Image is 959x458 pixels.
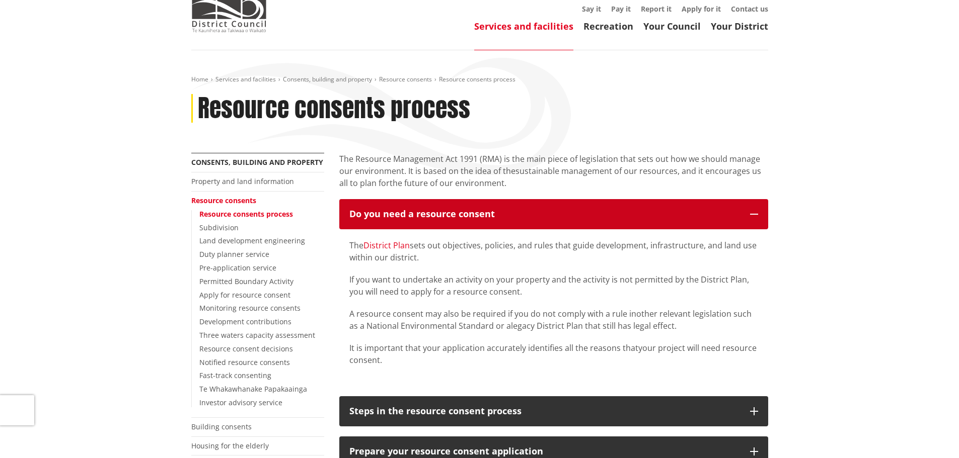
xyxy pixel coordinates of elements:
[379,75,432,83] a: Resource consents
[191,441,269,450] a: Housing for the elderly
[582,4,601,14] a: Say it
[349,209,740,219] div: Do you need a resource consent
[339,396,768,426] button: Steps in the resource consent process
[215,75,276,83] a: Services and facilities
[363,240,410,251] a: District Plan
[199,209,293,219] a: Resource consents process
[283,75,372,83] a: Consents, building and property
[191,75,768,84] nav: breadcrumb
[199,236,305,245] a: Land development engineering
[611,4,631,14] a: Pay it
[349,446,740,456] div: Prepare your resource consent application
[199,371,271,380] a: Fast-track consenting
[682,4,721,14] a: Apply for it
[583,20,633,32] a: Recreation
[349,406,740,416] div: Steps in the resource consent process
[711,20,768,32] a: Your District
[199,384,307,394] a: Te Whakawhanake Papakaainga
[731,4,768,14] a: Contact us
[191,176,294,186] a: Property and land information
[349,342,758,366] p: It is important that your application accurately identifies all the reasons thatyour project will...
[191,196,256,205] a: Resource consents
[339,153,768,189] p: The Resource Management Act 1991 (RMA) is the main piece of legislation that sets out how we shou...
[199,357,290,367] a: Notified resource consents
[199,330,315,340] a: Three waters capacity assessment
[199,303,301,313] a: Monitoring resource consents
[198,94,470,123] h1: Resource consents process
[199,277,293,286] a: Permitted Boundary Activity
[439,75,515,83] span: Resource consents process
[191,157,323,167] a: Consents, building and property
[199,290,290,300] a: Apply for resource consent
[199,344,293,353] a: Resource consent decisions
[913,416,949,452] iframe: Messenger Launcher
[349,273,758,298] p: If you want to undertake an activity on your property and the activity is not permitted by the Di...
[643,20,701,32] a: Your Council
[349,308,758,332] p: A resource consent may also be required if you do not comply with a rule inother relevant legisla...
[191,75,208,83] a: Home
[199,317,291,326] a: Development contributions
[474,20,573,32] a: Services and facilities
[199,263,276,272] a: Pre-application service
[199,398,282,407] a: Investor advisory service
[641,4,672,14] a: Report it
[349,239,758,263] p: The sets out objectives, policies, and rules that guide development, infrastructure, and land use...
[339,199,768,229] button: Do you need a resource consent
[199,249,269,259] a: Duty planner service
[191,422,252,431] a: Building consents
[199,223,239,232] a: Subdivision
